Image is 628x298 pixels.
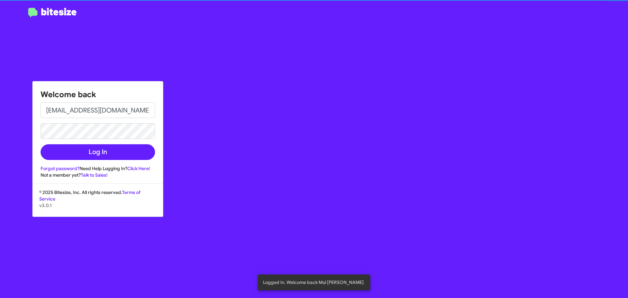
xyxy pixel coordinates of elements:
button: Log In [41,144,155,160]
a: Talk to Sales! [81,172,108,178]
input: Email address [41,102,155,118]
a: Click Here! [127,166,150,171]
div: Need Help Logging In? [41,165,155,172]
span: Logged In. Welcome back Moi [PERSON_NAME] [263,279,364,286]
div: Not a member yet? [41,172,155,178]
h1: Welcome back [41,89,155,100]
p: v3.0.1 [39,202,156,209]
div: © 2025 Bitesize, Inc. All rights reserved. [33,189,163,217]
a: Forgot password? [41,166,79,171]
